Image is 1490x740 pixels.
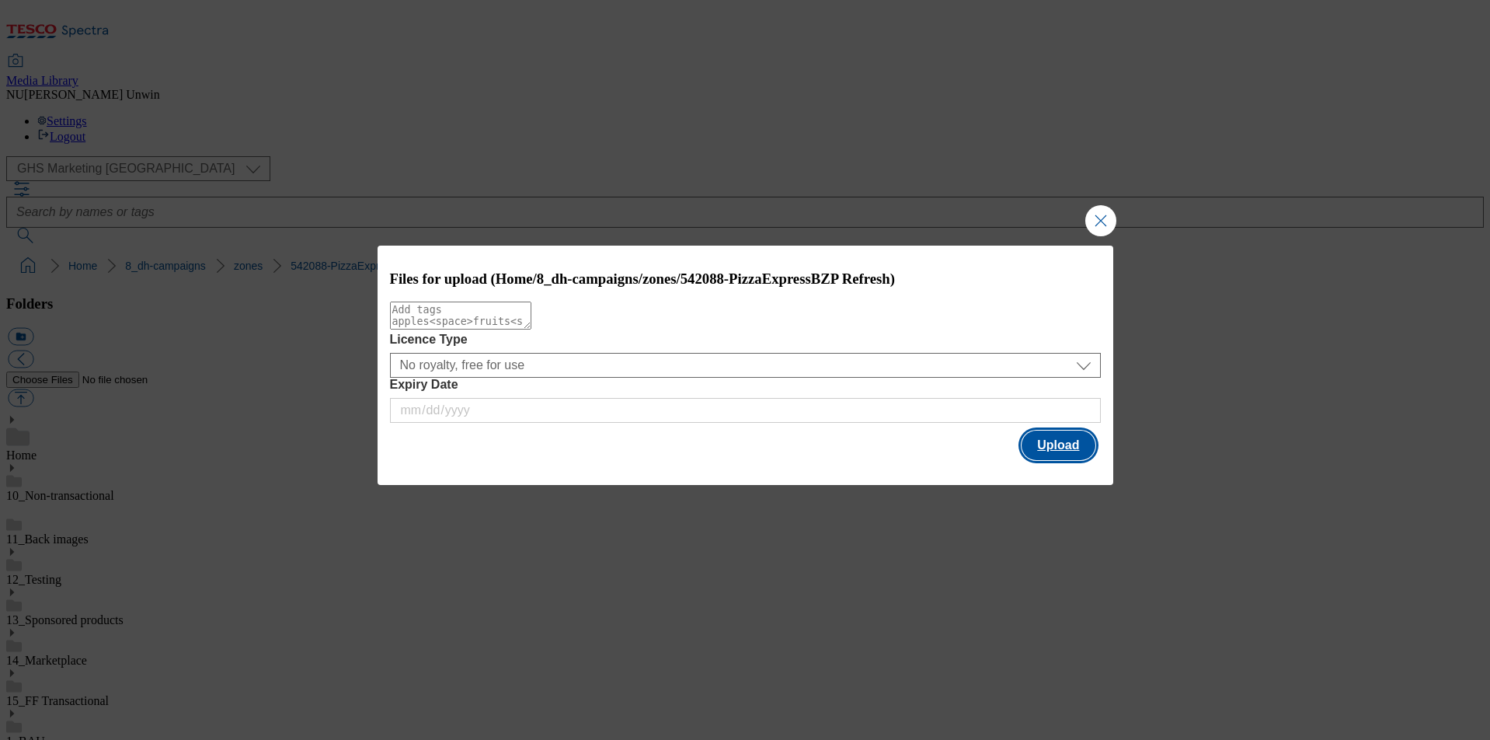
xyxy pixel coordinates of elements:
label: Licence Type [390,333,1101,347]
label: Expiry Date [390,378,1101,392]
h3: Files for upload (Home/8_dh-campaigns/zones/542088-PizzaExpressBZP Refresh) [390,271,1101,288]
button: Close Modal [1085,205,1116,236]
div: Modal [378,246,1113,486]
button: Upload [1022,431,1095,460]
